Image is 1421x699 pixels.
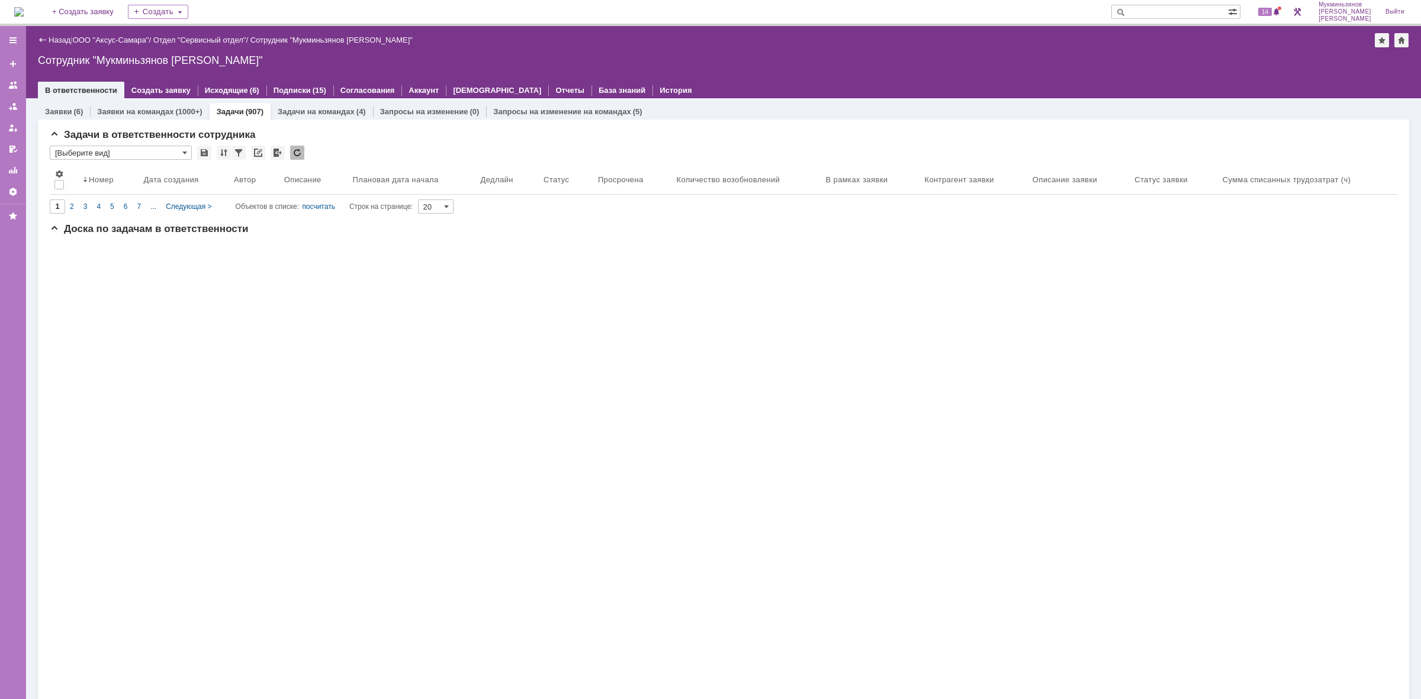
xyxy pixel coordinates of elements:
div: Экспорт списка [271,146,285,160]
div: Дедлайн [480,175,513,184]
div: Просрочена [598,175,644,184]
span: Объектов в списке: [236,202,299,211]
a: Отдел "Сервисный отдел" [153,36,246,44]
span: 4 [97,202,101,211]
div: Скопировать ссылку на список [251,146,265,160]
a: История [660,86,692,95]
a: Задачи [217,107,244,116]
th: Номер [78,165,139,195]
a: В ответственности [45,86,117,95]
span: ... [150,202,156,211]
div: Сотрудник "Мукминьзянов [PERSON_NAME]" [38,54,1409,66]
div: Описание заявки [1033,175,1097,184]
a: Перейти на домашнюю страницу [14,7,24,17]
span: Задачи в ответственности сотрудника [50,129,256,140]
div: Контрагент заявки [924,175,994,184]
div: Сортировка... [217,146,231,160]
span: 3 [83,202,88,211]
a: Подписки [274,86,311,95]
div: Плановая дата начала [352,175,438,184]
span: 2 [70,202,74,211]
div: Сотрудник "Мукминьзянов [PERSON_NAME]" [250,36,413,44]
a: Заявки [45,107,72,116]
a: Заявки на командах [4,76,22,95]
div: Сделать домашней страницей [1394,33,1409,47]
div: / [153,36,250,44]
div: В рамках заявки [825,175,888,184]
i: Строк на странице: [236,199,413,214]
span: Мукминьзянов [1319,1,1371,8]
div: | [70,35,72,44]
a: Запросы на изменение [380,107,468,116]
div: (5) [633,107,642,116]
span: 6 [124,202,128,211]
a: База знаний [599,86,645,95]
a: Создать заявку [131,86,191,95]
div: Добавить в избранное [1375,33,1389,47]
a: Отчеты [555,86,584,95]
th: Сумма списанных трудозатрат (ч) [1218,165,1397,195]
div: Количество возобновлений [677,175,780,184]
th: Просрочена [593,165,672,195]
div: (4) [356,107,366,116]
a: Заявки на командах [97,107,173,116]
span: [PERSON_NAME] [1319,15,1371,22]
th: В рамках заявки [821,165,920,195]
a: Мои согласования [4,140,22,159]
a: ООО "Аксус-Самара" [73,36,149,44]
a: Аккаунт [409,86,439,95]
a: Задачи на командах [278,107,355,116]
th: Дата создания [139,165,229,195]
div: Автор [234,175,256,184]
a: Запросы на изменение на командах [493,107,631,116]
div: Сумма списанных трудозатрат (ч) [1223,175,1351,184]
div: Фильтрация... [232,146,246,160]
th: Плановая дата начала [348,165,475,195]
div: (6) [250,86,259,95]
div: (6) [73,107,83,116]
div: (0) [470,107,479,116]
th: Дедлайн [475,165,538,195]
span: Настройки [54,169,64,179]
div: Обновлять список [290,146,304,160]
span: 7 [137,202,141,211]
th: Статус заявки [1130,165,1218,195]
span: Расширенный поиск [1228,5,1240,17]
div: (907) [246,107,263,116]
div: (15) [313,86,326,95]
th: Статус [539,165,593,195]
th: Автор [229,165,279,195]
a: Заявки в моей ответственности [4,97,22,116]
div: посчитать [302,199,335,214]
div: Статус заявки [1134,175,1188,184]
img: logo [14,7,24,17]
div: Номер [89,175,114,184]
div: (1000+) [175,107,202,116]
div: Создать [128,5,188,19]
a: Настройки [4,182,22,201]
a: [DEMOGRAPHIC_DATA] [453,86,541,95]
a: Мои заявки [4,118,22,137]
div: Описание [284,175,322,184]
div: Сохранить вид [197,146,211,160]
div: / [73,36,153,44]
a: Согласования [340,86,395,95]
span: Доска по задачам в ответственности [50,223,249,234]
span: [PERSON_NAME] [1319,8,1371,15]
th: Количество возобновлений [672,165,821,195]
th: Контрагент заявки [920,165,1027,195]
span: 5 [110,202,114,211]
a: Создать заявку [4,54,22,73]
a: Назад [49,36,70,44]
div: Статус [544,175,569,184]
a: Перейти в интерфейс администратора [1290,5,1304,19]
a: Исходящие [205,86,248,95]
div: Дата создания [143,175,198,184]
span: 14 [1258,8,1272,16]
span: Следующая > [166,202,211,211]
a: Отчеты [4,161,22,180]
